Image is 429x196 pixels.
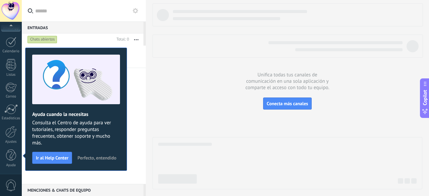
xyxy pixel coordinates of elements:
[114,36,129,43] div: Total: 0
[22,21,143,34] div: Entradas
[77,155,116,160] span: Perfecto, entendido
[1,49,21,54] div: Calendario
[32,120,120,146] span: Consulta el Centro de ayuda para ver tutoriales, responder preguntas frecuentes, obtener soporte ...
[267,101,308,107] span: Conecta más canales
[1,94,21,99] div: Correo
[36,155,68,160] span: Ir al Help Center
[32,152,72,164] button: Ir al Help Center
[1,73,21,77] div: Listas
[22,184,143,196] div: Menciones & Chats de equipo
[32,111,120,118] h2: Ayuda cuando la necesitas
[74,153,119,163] button: Perfecto, entendido
[263,97,312,110] button: Conecta más canales
[1,163,21,168] div: Ayuda
[422,90,428,105] span: Copilot
[27,36,57,44] div: Chats abiertos
[1,116,21,121] div: Estadísticas
[1,140,21,144] div: Ajustes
